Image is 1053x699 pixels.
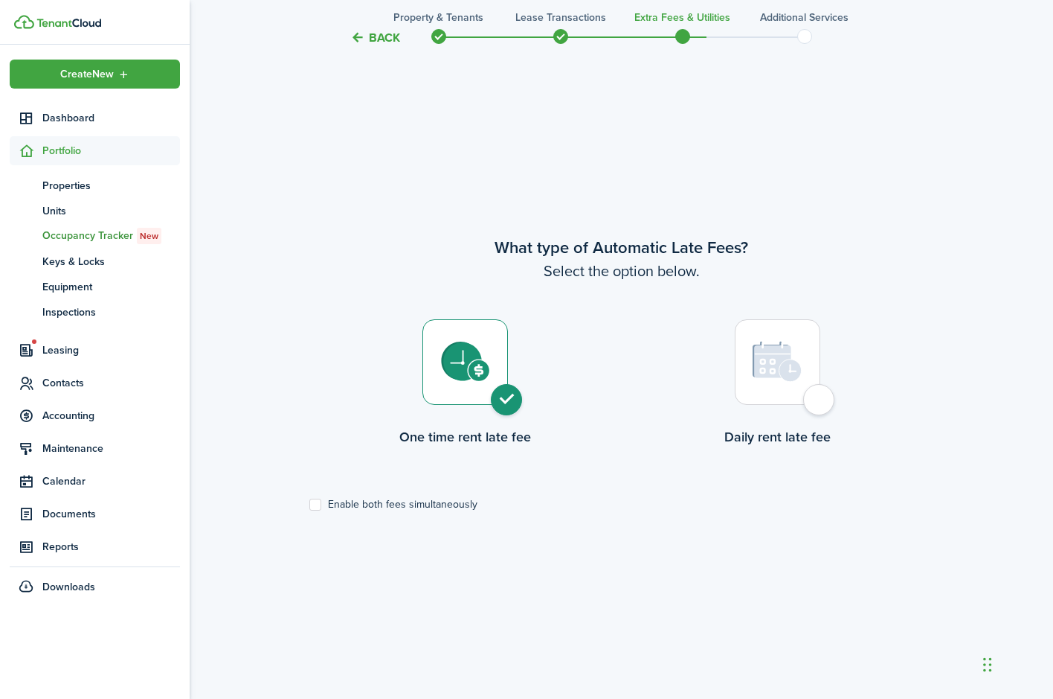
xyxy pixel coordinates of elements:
a: Keys & Locks [10,249,180,274]
img: TenantCloud [14,15,34,29]
span: Portfolio [42,143,180,159]
img: Daily rent late fee [753,341,802,383]
img: One time rent late fee [441,342,490,382]
a: Inspections [10,299,180,325]
h3: Additional Services [760,10,848,25]
span: Inspections [42,304,180,320]
span: Dashboard [42,110,180,126]
span: Equipment [42,279,180,295]
span: Calendar [42,473,180,489]
iframe: Chat Widget [785,517,1053,699]
span: Documents [42,506,180,522]
a: Units [10,198,180,223]
wizard-step-header-description: Select the option below. [309,260,934,282]
img: TenantCloud [36,19,101,28]
a: Properties [10,173,180,198]
span: Leasing [42,342,180,358]
h3: Extra fees & Utilities [634,10,730,25]
span: New [140,229,158,243]
wizard-step-header-title: What type of Automatic Late Fees? [309,235,934,260]
div: Drag [983,642,992,687]
h3: Lease Transactions [515,10,606,25]
a: Equipment [10,274,180,299]
button: Open menu [10,60,180,89]
span: Contacts [42,375,180,391]
span: Maintenance [42,441,180,456]
a: Occupancy TrackerNew [10,223,180,249]
span: Properties [42,178,180,194]
span: Keys & Locks [42,254,180,269]
a: Dashboard [10,103,180,133]
span: Accounting [42,408,180,424]
span: Downloads [42,579,95,595]
span: Reports [42,539,180,555]
h3: Property & Tenants [393,10,483,25]
a: Reports [10,532,180,561]
control-radio-card-title: Daily rent late fee [622,427,934,447]
label: Enable both fees simultaneously [309,499,477,511]
button: Back [350,30,400,45]
span: Units [42,203,180,219]
span: Create New [60,69,114,80]
control-radio-card-title: One time rent late fee [309,427,622,447]
span: Occupancy Tracker [42,228,180,244]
